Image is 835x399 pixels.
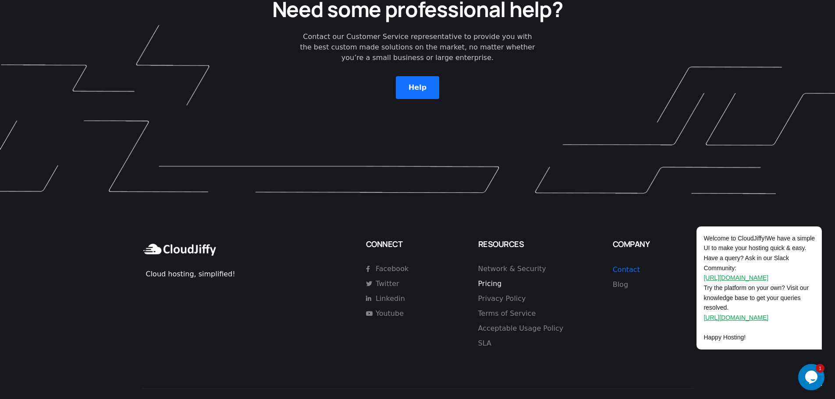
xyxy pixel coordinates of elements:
[478,323,597,334] a: Acceptable Usage Policy
[478,308,597,319] a: Terms of Service
[373,308,404,319] span: Youtube
[366,308,443,319] a: Youtube
[478,338,491,349] span: SLA
[613,265,640,274] a: Contact
[366,279,443,289] a: Twitter
[396,76,439,99] button: Help
[366,293,443,304] a: Linkedin
[396,83,439,92] a: Help
[478,279,502,289] span: Pricing
[297,32,538,63] div: Contact our Customer Service representative to provide you with the best custom made solutions on...
[366,264,443,274] a: Facebook
[373,293,405,304] span: Linkedin
[366,239,469,249] h4: CONNECT
[373,279,399,289] span: Twitter
[478,308,536,319] span: Terms of Service
[146,269,357,279] div: Cloud hosting, simplified!
[613,280,628,289] a: Blog
[478,279,597,289] a: Pricing
[478,264,546,274] span: Network & Security
[478,239,604,249] h4: RESOURCES
[478,323,564,334] span: Acceptable Usage Policy
[373,264,409,274] span: Facebook
[613,239,694,249] h4: COMPANY
[478,338,597,349] a: SLA
[668,147,826,360] iframe: chat widget
[478,293,597,304] a: Privacy Policy
[478,264,597,274] a: Network & Security
[478,293,526,304] span: Privacy Policy
[798,364,826,390] iframe: chat widget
